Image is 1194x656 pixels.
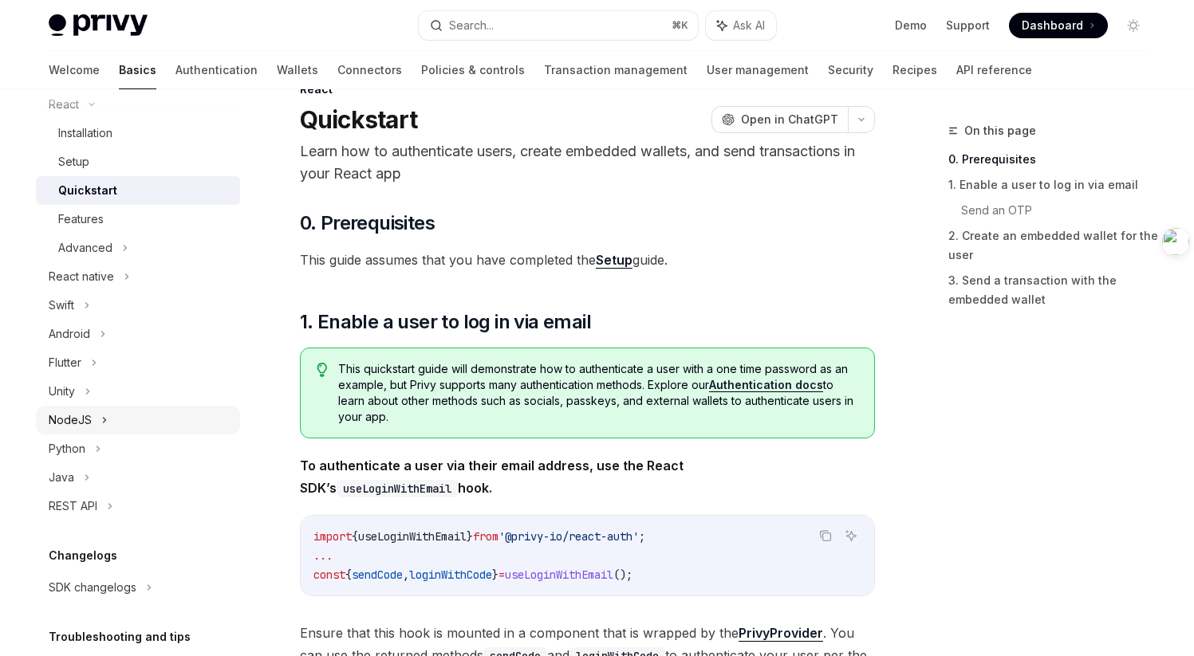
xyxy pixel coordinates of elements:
div: React native [49,267,114,286]
h5: Troubleshooting and tips [49,627,191,646]
a: 1. Enable a user to log in via email [948,172,1159,198]
a: PrivyProvider [739,625,823,642]
a: 2. Create an embedded wallet for the user [948,223,1159,268]
span: = [498,568,505,582]
a: Quickstart [36,176,240,205]
span: (); [613,568,632,582]
h5: Changelogs [49,546,117,565]
a: Installation [36,119,240,147]
div: Quickstart [58,181,117,200]
a: Transaction management [544,51,688,89]
a: Setup [36,147,240,176]
span: } [492,568,498,582]
span: const [313,568,345,582]
button: Copy the contents from the code block [815,525,836,546]
h1: Quickstart [300,105,418,134]
span: useLoginWithEmail [505,568,613,582]
a: Recipes [893,51,937,89]
div: Python [49,439,85,458]
a: Dashboard [1009,13,1108,38]
button: Toggle dark mode [1121,13,1146,38]
a: Send an OTP [961,198,1159,223]
span: Dashboard [1022,18,1083,33]
div: Installation [58,124,112,143]
a: 0. Prerequisites [948,147,1159,172]
button: Search...⌘K [419,11,698,40]
button: Open in ChatGPT [711,106,848,133]
button: Ask AI [841,525,861,546]
a: User management [707,51,809,89]
span: '@privy-io/react-auth' [498,529,639,544]
span: This guide assumes that you have completed the guide. [300,249,875,271]
span: import [313,529,352,544]
div: NodeJS [49,410,92,430]
div: Setup [58,152,89,171]
span: loginWithCode [409,568,492,582]
span: ⌘ K [672,19,688,32]
span: ... [313,548,333,563]
a: Authentication docs [709,378,823,392]
span: , [403,568,409,582]
div: Features [58,210,104,229]
a: API reference [956,51,1032,89]
span: } [467,529,473,544]
a: Support [946,18,990,33]
div: Search... [449,16,494,35]
span: useLoginWithEmail [358,529,467,544]
span: { [352,529,358,544]
div: Swift [49,296,74,315]
span: ; [639,529,645,544]
svg: Tip [317,363,328,377]
span: { [345,568,352,582]
span: 0. Prerequisites [300,210,435,236]
span: 1. Enable a user to log in via email [300,309,591,335]
code: useLoginWithEmail [337,480,458,497]
img: light logo [49,14,148,37]
div: Flutter [49,353,81,372]
div: Advanced [58,238,112,257]
div: React [300,81,875,97]
a: 3. Send a transaction with the embedded wallet [948,268,1159,312]
p: Learn how to authenticate users, create embedded wallets, and send transactions in your React app [300,140,875,185]
a: Connectors [337,51,402,89]
span: Ask AI [733,18,765,33]
a: Wallets [277,51,318,89]
span: from [473,529,498,544]
div: Java [49,468,74,487]
a: Demo [895,18,927,33]
div: Android [49,324,90,344]
div: REST API [49,497,97,516]
span: sendCode [352,568,403,582]
a: Features [36,205,240,234]
strong: To authenticate a user via their email address, use the React SDK’s hook. [300,458,684,496]
button: Ask AI [706,11,776,40]
a: Authentication [175,51,258,89]
a: Welcome [49,51,100,89]
div: Unity [49,382,75,401]
a: Policies & controls [421,51,525,89]
a: Security [828,51,873,89]
span: Open in ChatGPT [741,112,838,128]
div: SDK changelogs [49,578,136,597]
a: Basics [119,51,156,89]
a: Setup [596,252,632,269]
span: This quickstart guide will demonstrate how to authenticate a user with a one time password as an ... [338,361,857,425]
span: On this page [964,121,1036,140]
